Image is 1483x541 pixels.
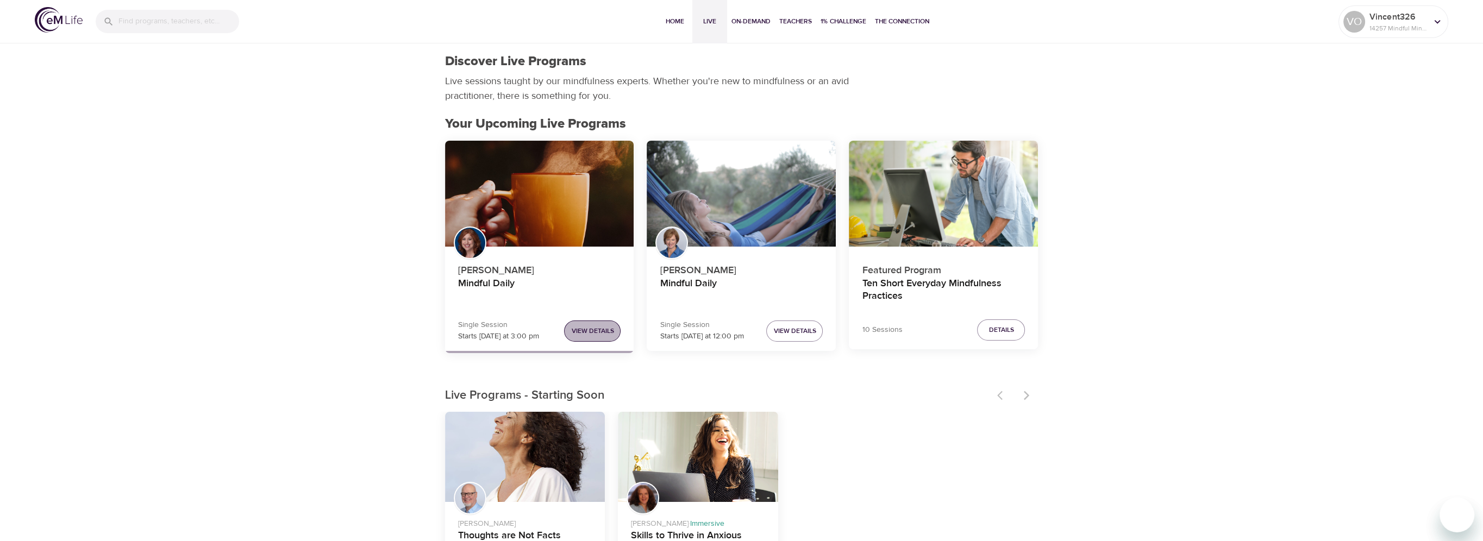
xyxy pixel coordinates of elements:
[631,514,765,530] p: [PERSON_NAME] ·
[618,412,778,502] button: Skills to Thrive in Anxious Times
[458,259,621,278] p: [PERSON_NAME]
[862,278,1025,304] h4: Ten Short Everyday Mindfulness Practices
[445,141,634,247] button: Mindful Daily
[35,7,83,33] img: logo
[445,54,586,70] h1: Discover Live Programs
[660,259,823,278] p: [PERSON_NAME]
[445,387,991,405] p: Live Programs - Starting Soon
[766,320,823,342] button: View Details
[690,519,724,529] span: Immersive
[773,325,816,337] span: View Details
[458,514,592,530] p: [PERSON_NAME]
[849,141,1038,247] button: Ten Short Everyday Mindfulness Practices
[875,16,929,27] span: The Connection
[458,278,621,304] h4: Mindful Daily
[1369,23,1427,33] p: 14257 Mindful Minutes
[1369,10,1427,23] p: Vincent326
[660,331,743,342] p: Starts [DATE] at 12:00 pm
[445,116,1038,132] h2: Your Upcoming Live Programs
[988,324,1013,336] span: Details
[445,74,853,103] p: Live sessions taught by our mindfulness experts. Whether you're new to mindfulness or an avid pra...
[1343,11,1365,33] div: VO
[862,259,1025,278] p: Featured Program
[821,16,866,27] span: 1% Challenge
[862,324,902,336] p: 10 Sessions
[445,412,605,502] button: Thoughts are Not Facts
[731,16,771,27] span: On-Demand
[647,141,836,247] button: Mindful Daily
[458,331,539,342] p: Starts [DATE] at 3:00 pm
[458,319,539,331] p: Single Session
[660,278,823,304] h4: Mindful Daily
[1440,498,1474,532] iframe: Button to launch messaging window
[660,319,743,331] p: Single Session
[697,16,723,27] span: Live
[564,320,621,342] button: View Details
[662,16,688,27] span: Home
[779,16,812,27] span: Teachers
[977,319,1025,341] button: Details
[118,10,239,33] input: Find programs, teachers, etc...
[571,325,614,337] span: View Details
